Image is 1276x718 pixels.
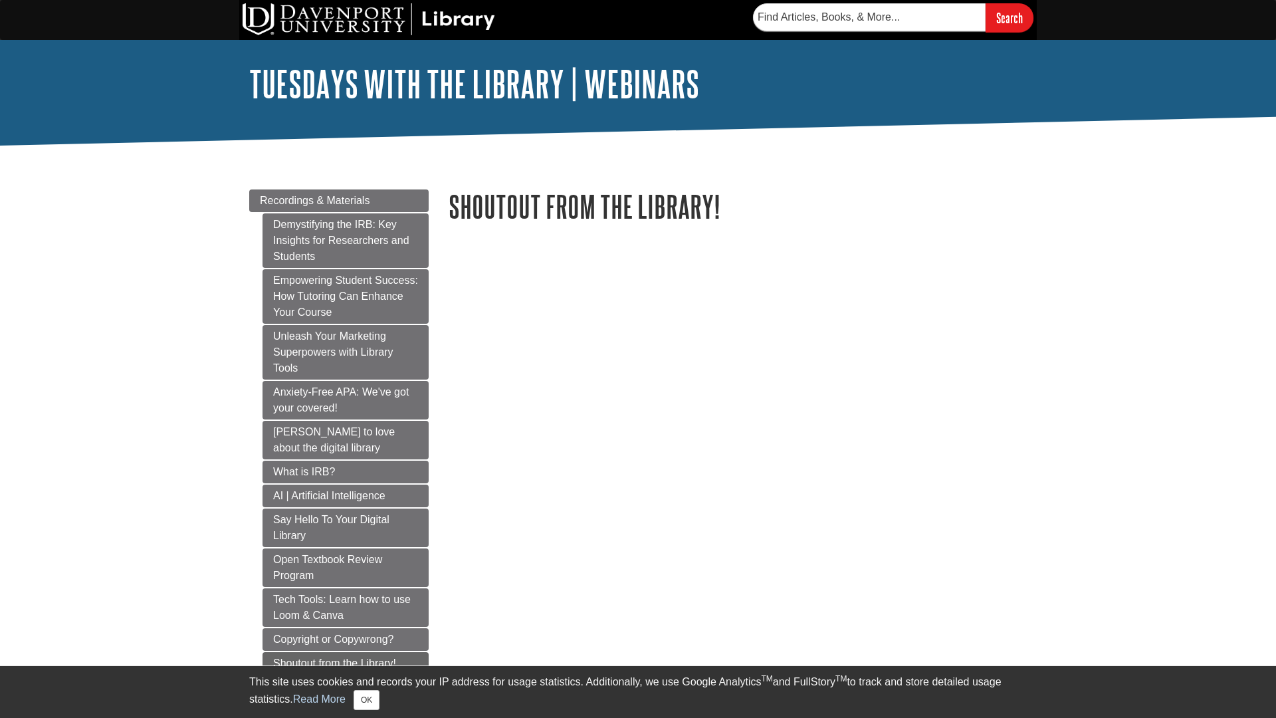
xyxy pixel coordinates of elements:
a: Demystifying the IRB: Key Insights for Researchers and Students [263,213,429,268]
img: DU Library [243,3,495,35]
div: This site uses cookies and records your IP address for usage statistics. Additionally, we use Goo... [249,674,1027,710]
input: Search [986,3,1033,32]
iframe: Faculty Kickoff 2022 [449,253,1027,566]
a: Say Hello To Your Digital Library [263,509,429,547]
a: Anxiety-Free APA: We've got your covered! [263,381,429,419]
a: [PERSON_NAME] to love about the digital library [263,421,429,459]
a: AI | Artificial Intelligence [263,485,429,507]
a: Open Textbook Review Program [263,548,429,587]
h1: Shoutout from the Library! [449,189,1027,223]
a: Recordings & Materials [249,189,429,212]
a: Read More [293,693,346,705]
a: Shoutout from the Library! [263,652,429,675]
a: Empowering Student Success: How Tutoring Can Enhance Your Course [263,269,429,324]
form: Searches DU Library's articles, books, and more [753,3,1033,32]
input: Find Articles, Books, & More... [753,3,986,31]
a: Tuesdays with the Library | Webinars [249,63,699,104]
a: Unleash Your Marketing Superpowers with Library Tools [263,325,429,380]
sup: TM [761,674,772,683]
a: What is IRB? [263,461,429,483]
span: Recordings & Materials [260,195,370,206]
a: Tech Tools: Learn how to use Loom & Canva [263,588,429,627]
sup: TM [835,674,847,683]
a: Copyright or Copywrong? [263,628,429,651]
button: Close [354,690,379,710]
